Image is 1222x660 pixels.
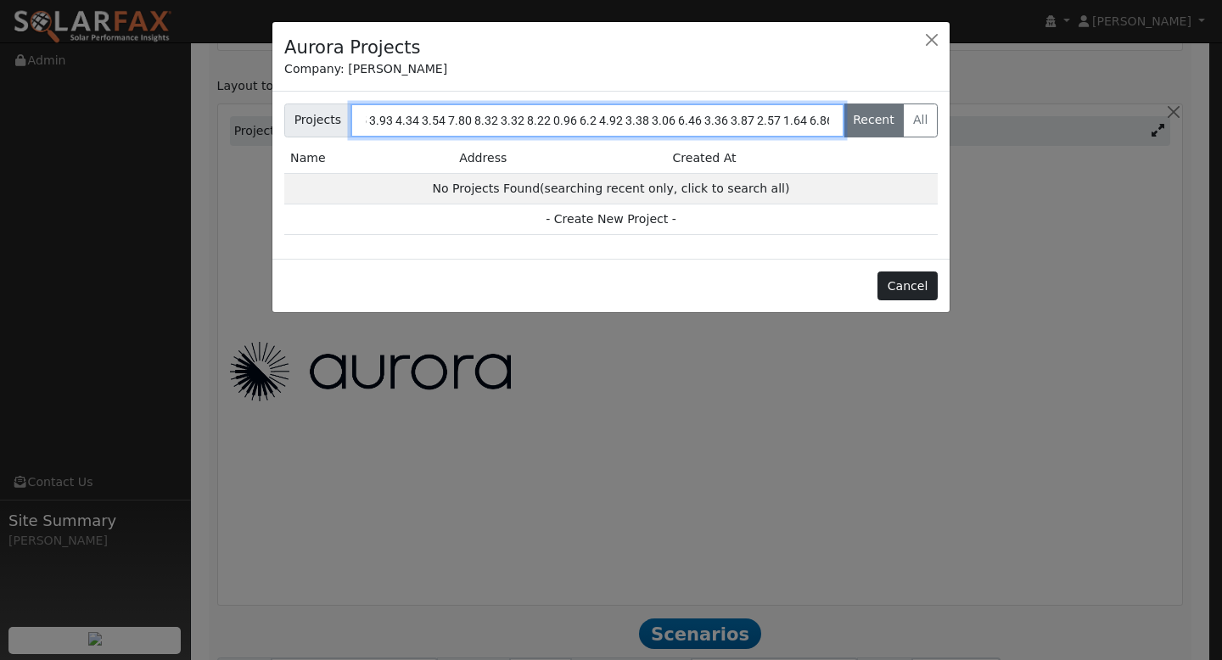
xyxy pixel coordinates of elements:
td: No Projects Found [284,173,938,204]
button: Cancel [877,271,938,300]
div: Company: [PERSON_NAME] [284,60,938,78]
span: (searching recent only, click to search all) [540,182,789,195]
label: Recent [844,103,905,137]
td: - Create New Project - [284,204,938,235]
td: Name [284,143,453,174]
span: Projects [284,103,351,137]
td: Address [453,143,666,174]
label: All [903,103,938,137]
h4: Aurora Projects [284,34,421,61]
td: Created At [666,143,937,174]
